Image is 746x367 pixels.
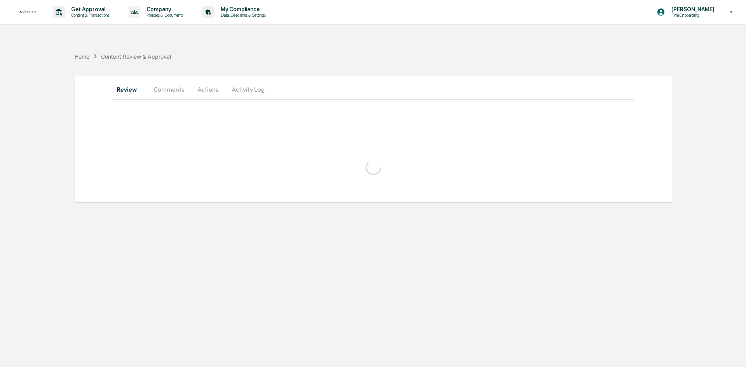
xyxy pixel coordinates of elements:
[147,80,190,99] button: Comments
[112,80,634,99] div: secondary tabs example
[140,6,187,12] p: Company
[225,80,271,99] button: Activity Log
[214,12,270,18] p: Data, Deadlines & Settings
[101,53,171,60] div: Content Review & Approval
[190,80,225,99] button: Actions
[112,80,147,99] button: Review
[140,12,187,18] p: Policies & Documents
[75,53,89,60] div: Home
[65,12,113,18] p: Content & Transactions
[665,6,718,12] p: [PERSON_NAME]
[214,6,270,12] p: My Compliance
[65,6,113,12] p: Get Approval
[665,12,718,18] p: Firm Onboarding
[19,10,37,15] img: logo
